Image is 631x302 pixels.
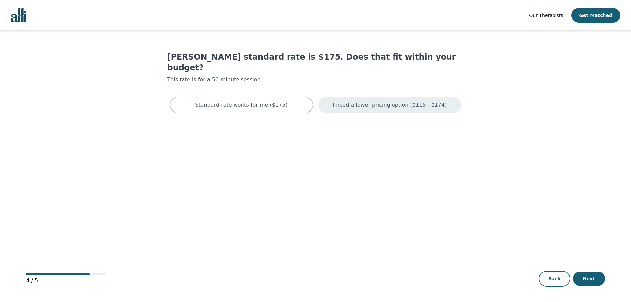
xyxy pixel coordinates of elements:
[529,11,563,19] a: Our Therapists
[333,101,447,109] p: I need a lower pricing option ($115 - $174)
[167,52,464,73] h1: [PERSON_NAME] standard rate is $175. Does that fit within your budget?
[573,272,605,286] button: Next
[571,8,620,23] button: Get Matched
[167,76,464,84] p: This rate is for a 50-minute session.
[11,8,26,22] img: alli logo
[195,101,287,109] p: Standard rate works for me ($175)
[26,277,106,285] p: 4 / 5
[529,13,563,18] span: Our Therapists
[539,271,570,287] button: Back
